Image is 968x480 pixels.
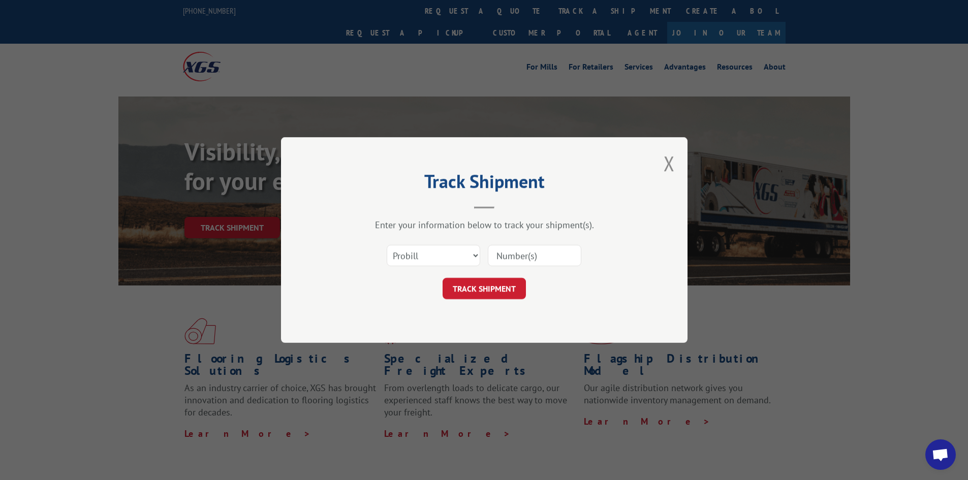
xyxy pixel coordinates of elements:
button: TRACK SHIPMENT [443,278,526,299]
input: Number(s) [488,245,581,266]
button: Close modal [664,150,675,177]
div: Open chat [925,439,956,470]
h2: Track Shipment [332,174,637,194]
div: Enter your information below to track your shipment(s). [332,219,637,231]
